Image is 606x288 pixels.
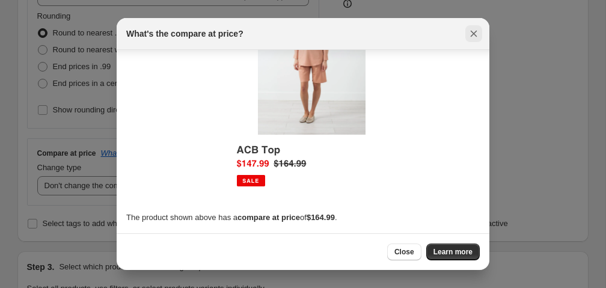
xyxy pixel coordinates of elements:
[237,213,300,222] b: compare at price
[394,247,414,257] span: Close
[307,213,335,222] b: $164.99
[126,212,480,224] p: The product shown above has a of .
[426,244,480,260] a: Learn more
[387,244,421,260] button: Close
[465,25,482,42] button: Close
[433,247,473,257] span: Learn more
[126,28,243,40] h2: What's the compare at price?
